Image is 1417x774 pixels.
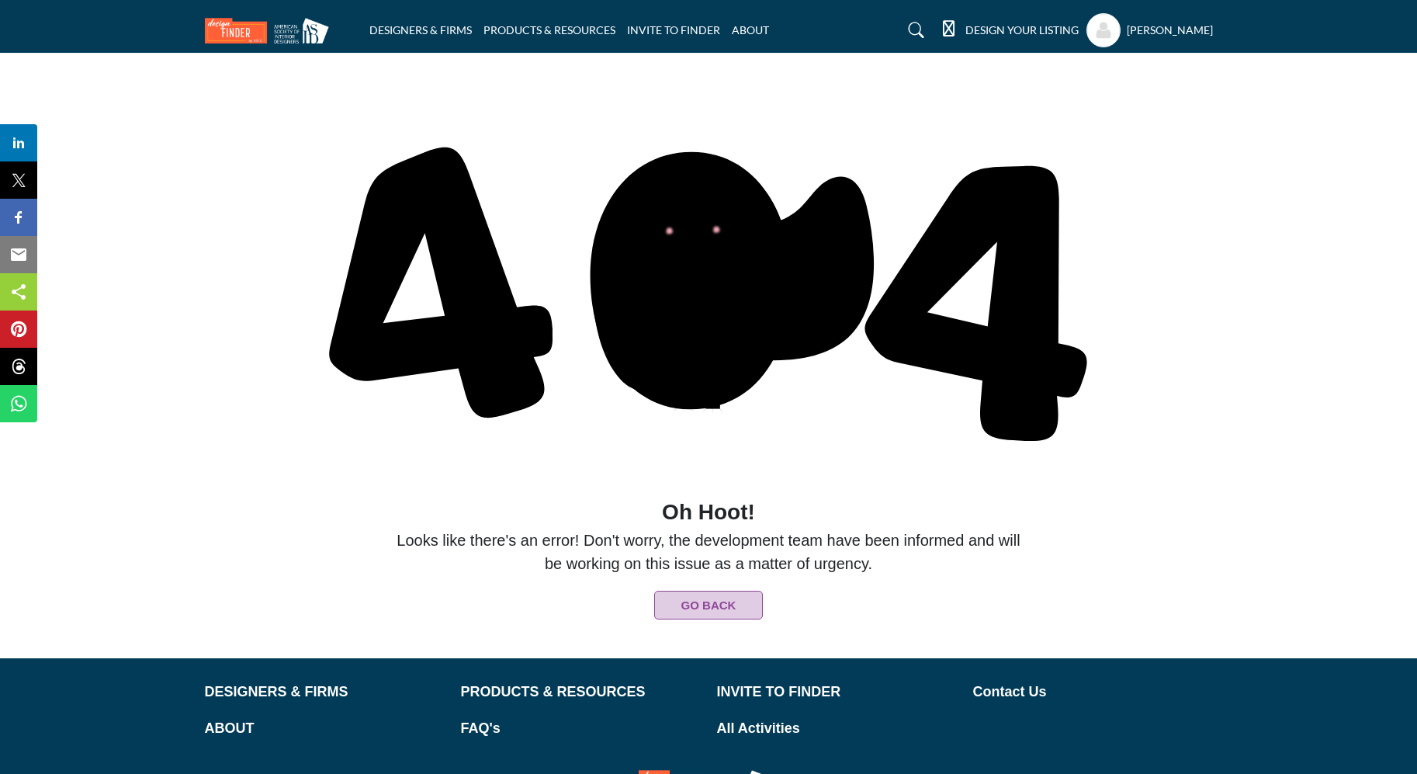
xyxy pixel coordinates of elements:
[627,23,720,36] a: INVITE TO FINDER
[1086,13,1121,47] button: Show hide supplier dropdown
[393,496,1024,529] span: Oh Hoot!
[717,718,957,739] a: All Activities
[1127,23,1213,38] h5: [PERSON_NAME]
[732,23,769,36] a: ABOUT
[205,18,337,43] img: Site Logo
[369,23,472,36] a: DESIGNERS & FIRMS
[205,682,445,703] a: DESIGNERS & FIRMS
[717,682,957,703] a: INVITE TO FINDER
[461,718,701,739] a: FAQ's
[654,591,763,620] button: Go Back
[965,23,1079,37] h5: DESIGN YOUR LISTING
[943,21,1079,40] div: DESIGN YOUR LISTING
[893,18,934,43] a: Search
[205,718,445,739] a: ABOUT
[461,682,701,703] a: PRODUCTS & RESOURCES
[483,23,615,36] a: PRODUCTS & RESOURCES
[393,496,1024,575] p: Looks like there's an error! Don't worry, the development team have been informed and will be wor...
[973,682,1213,703] a: Contact Us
